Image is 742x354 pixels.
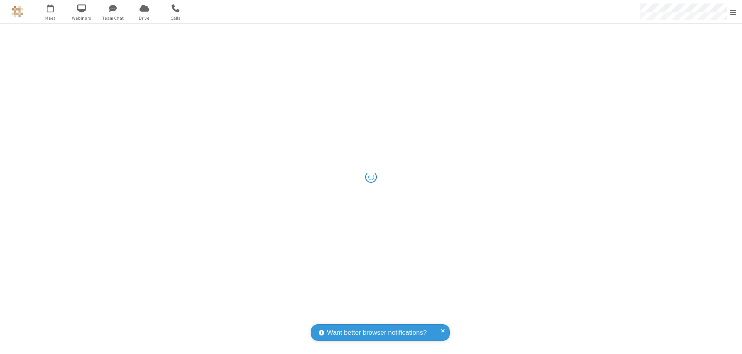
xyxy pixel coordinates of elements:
[327,328,427,338] span: Want better browser notifications?
[99,15,128,22] span: Team Chat
[130,15,159,22] span: Drive
[67,15,96,22] span: Webinars
[12,6,23,17] img: QA Selenium DO NOT DELETE OR CHANGE
[36,15,65,22] span: Meet
[161,15,190,22] span: Calls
